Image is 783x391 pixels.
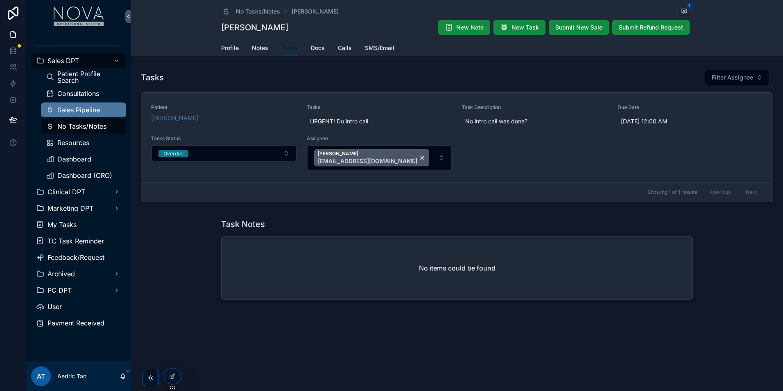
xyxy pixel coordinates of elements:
div: scrollable content [26,33,131,341]
a: Marketing DPT [31,201,126,216]
span: Submit New Sale [555,23,602,32]
span: New Task [511,23,539,32]
span: PC DPT [48,287,72,293]
span: Consultations [57,90,99,97]
span: Resources [57,139,89,146]
button: Select Button [152,145,296,161]
a: Dashboard (CRO) [41,168,126,183]
span: Notes [252,44,268,52]
a: Clinical DPT [31,184,126,199]
span: No intro call was done? [465,117,604,125]
span: Patient Profile Search [57,70,118,84]
button: 1 [679,7,690,17]
a: Resources [41,135,126,150]
a: PC DPT [31,283,126,298]
h1: Task Notes [221,218,265,230]
p: Aedric Tan [57,372,86,380]
span: No Tasks/Notes [57,123,106,130]
span: Sales Pipeline [57,107,100,113]
a: No Tasks/Notes [221,7,280,16]
span: 1 [686,2,693,10]
span: Archived [48,271,75,277]
span: Tasks [281,44,298,52]
span: Calls [338,44,352,52]
span: [DATE] 12:00 AM [621,117,760,125]
div: Overdue [163,150,183,157]
a: Docs [311,41,325,57]
span: Docs [311,44,325,52]
span: Marketing DPT [48,205,93,211]
span: Assignee [307,135,453,142]
button: New Task [493,20,545,35]
a: Profile [221,41,239,57]
span: [EMAIL_ADDRESS][DOMAIN_NAME] [318,157,417,165]
span: My Tasks [48,221,77,228]
a: Sales Pipeline [41,102,126,117]
span: Showing 1 of 1 results [647,189,697,195]
button: Select Button [705,70,770,85]
a: Feedback/Request [31,250,126,265]
img: App logo [54,7,104,26]
a: Archived [31,266,126,281]
a: [PERSON_NAME] [151,114,198,122]
button: Submit Refund Request [612,20,690,35]
span: TC Task Reminder [48,238,104,244]
a: User [31,299,126,314]
button: New Note [438,20,490,35]
button: Submit New Sale [549,20,609,35]
h1: Tasks [141,72,164,83]
span: Payment Received [48,320,104,326]
span: Task Description [462,104,608,111]
a: Patient Profile Search [41,70,126,84]
span: [PERSON_NAME] [318,150,417,157]
a: SMS/Email [365,41,394,57]
span: Clinical DPT [48,189,85,195]
h1: [PERSON_NAME] [221,22,288,33]
button: Unselect 78 [314,149,429,166]
a: Dashboard [41,152,126,166]
span: URGENT! Do intro call [310,117,449,125]
button: Select Button [307,145,452,170]
a: No Tasks/Notes [41,119,126,134]
span: Dashboard [57,156,91,162]
span: No Tasks/Notes [236,7,280,16]
a: My Tasks [31,217,126,232]
span: Profile [221,44,239,52]
span: Submit Refund Request [619,23,683,32]
span: Filter Assignee [712,73,753,82]
span: AT [37,371,45,381]
span: Dashboard (CRO) [57,172,112,179]
span: SMS/Email [365,44,394,52]
span: Due Date [618,104,763,111]
a: Tasks [281,41,298,56]
span: Tasks Status [151,135,297,142]
span: User [48,303,62,310]
span: Patient [151,104,297,111]
span: New Note [456,23,484,32]
a: Payment Received [31,316,126,330]
a: Sales DPT [31,53,126,68]
span: Tasks [307,104,453,111]
a: TC Task Reminder [31,234,126,248]
a: Patient[PERSON_NAME]TasksURGENT! Do intro callTask DescriptionNo intro call was done?Due Date[DAT... [141,93,773,182]
a: Consultations [41,86,126,101]
span: Sales DPT [48,57,79,64]
a: Notes [252,41,268,57]
a: [PERSON_NAME] [292,7,339,16]
span: Feedback/Request [48,254,104,261]
a: Calls [338,41,352,57]
h2: No items could be found [419,263,496,273]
